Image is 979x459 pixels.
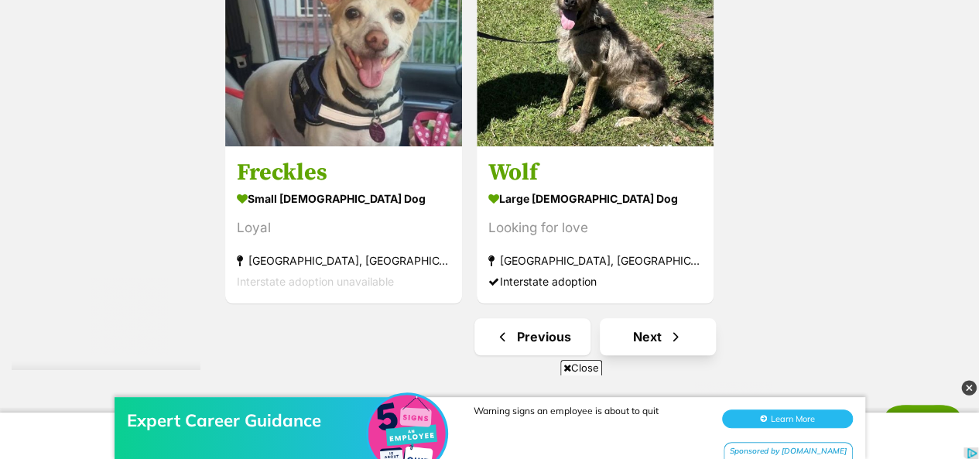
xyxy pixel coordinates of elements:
div: Expert Career Guidance [127,43,375,65]
a: Next page [600,318,716,355]
h3: Freckles [237,157,450,187]
div: Sponsored by [DOMAIN_NAME] [724,76,853,95]
h3: Wolf [488,157,702,187]
img: close_grey_3x.png [961,380,977,396]
nav: Pagination [224,318,967,355]
div: Loyal [237,217,450,238]
div: Warning signs an employee is about to quit [474,39,706,50]
strong: large [DEMOGRAPHIC_DATA] Dog [488,187,702,209]
span: Interstate adoption unavailable [237,274,394,287]
img: Expert Career Guidance [368,29,446,106]
strong: small [DEMOGRAPHIC_DATA] Dog [237,187,450,209]
a: Wolf large [DEMOGRAPHIC_DATA] Dog Looking for love [GEOGRAPHIC_DATA], [GEOGRAPHIC_DATA] Interstat... [477,146,714,303]
strong: [GEOGRAPHIC_DATA], [GEOGRAPHIC_DATA] [237,249,450,270]
button: Learn More [722,43,853,62]
span: Close [560,360,602,375]
div: Interstate adoption [488,270,702,291]
strong: [GEOGRAPHIC_DATA], [GEOGRAPHIC_DATA] [488,249,702,270]
a: Previous page [474,318,590,355]
div: Looking for love [488,217,702,238]
a: Freckles small [DEMOGRAPHIC_DATA] Dog Loyal [GEOGRAPHIC_DATA], [GEOGRAPHIC_DATA] Interstate adopt... [225,146,462,303]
